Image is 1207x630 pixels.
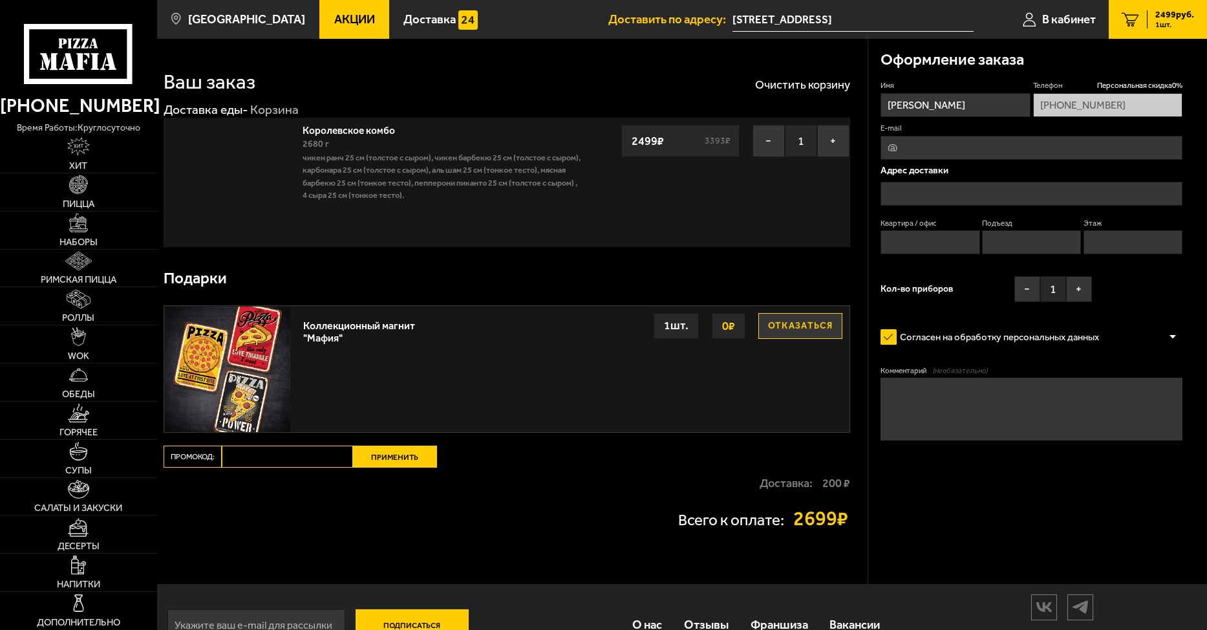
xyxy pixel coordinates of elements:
[1033,93,1182,117] input: +7 (
[654,313,699,339] div: 1 шт.
[822,477,850,489] strong: 200 ₽
[34,503,122,513] span: Салаты и закуски
[164,306,849,432] a: Коллекционный магнит "Мафия"Отказаться0₽1шт.
[881,166,1182,175] p: Адрес доставки
[57,580,100,589] span: Напитки
[755,79,850,91] button: Очистить корзину
[458,10,477,29] img: 15daf4d41897b9f0e9f617042186c801.svg
[303,138,329,149] span: 2680 г
[68,351,89,361] span: WOK
[678,512,784,528] p: Всего к оплате:
[881,123,1182,133] label: E-mail
[881,80,1030,91] label: Имя
[881,52,1024,67] h3: Оформление заказа
[164,446,222,468] label: Промокод:
[1066,276,1092,302] button: +
[703,136,732,146] s: 3393 ₽
[164,102,248,117] a: Доставка еды-
[188,14,305,26] span: [GEOGRAPHIC_DATA]
[1068,596,1093,618] img: tg
[1040,276,1066,302] span: 1
[164,72,255,92] h1: Ваш заказ
[1155,10,1194,19] span: 2499 руб.
[881,93,1030,117] input: Имя
[758,313,842,339] button: Отказаться
[37,618,120,627] span: Дополнительно
[69,161,87,171] span: Хит
[1033,80,1182,91] label: Телефон
[303,120,407,136] a: Королевское комбо
[881,325,1111,350] label: Согласен на обработку персональных данных
[753,125,785,157] button: −
[1155,21,1194,28] span: 1 шт.
[403,14,456,26] span: Доставка
[164,270,227,286] h3: Подарки
[1032,596,1056,618] img: vk
[58,541,100,551] span: Десерты
[933,365,988,376] span: (необязательно)
[881,365,1182,376] label: Комментарий
[881,218,979,228] label: Квартира / офис
[760,477,813,489] p: Доставка:
[303,313,423,344] div: Коллекционный магнит "Мафия"
[982,218,1081,228] label: Подъезд
[303,151,582,202] p: Чикен Ранч 25 см (толстое с сыром), Чикен Барбекю 25 см (толстое с сыром), Карбонара 25 см (толст...
[785,125,817,157] span: 1
[1084,218,1182,228] label: Этаж
[608,14,732,26] span: Доставить по адресу:
[334,14,375,26] span: Акции
[719,314,738,338] strong: 0 ₽
[732,8,974,32] span: Санкт-Петербург, улица Чапаева, 17
[62,389,95,399] span: Обеды
[817,125,849,157] button: +
[250,102,299,118] div: Корзина
[59,428,98,437] span: Горячее
[881,136,1182,160] input: @
[1097,80,1182,91] span: Персональная скидка 0 %
[1014,276,1040,302] button: −
[41,275,116,285] span: Римская пицца
[63,199,94,209] span: Пицца
[157,39,868,584] div: 0
[59,237,98,247] span: Наборы
[732,8,974,32] input: Ваш адрес доставки
[353,446,437,468] button: Применить
[793,508,850,528] strong: 2699 ₽
[628,129,667,153] strong: 2499 ₽
[65,466,92,475] span: Супы
[1042,14,1096,26] span: В кабинет
[881,285,953,294] span: Кол-во приборов
[62,313,94,323] span: Роллы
